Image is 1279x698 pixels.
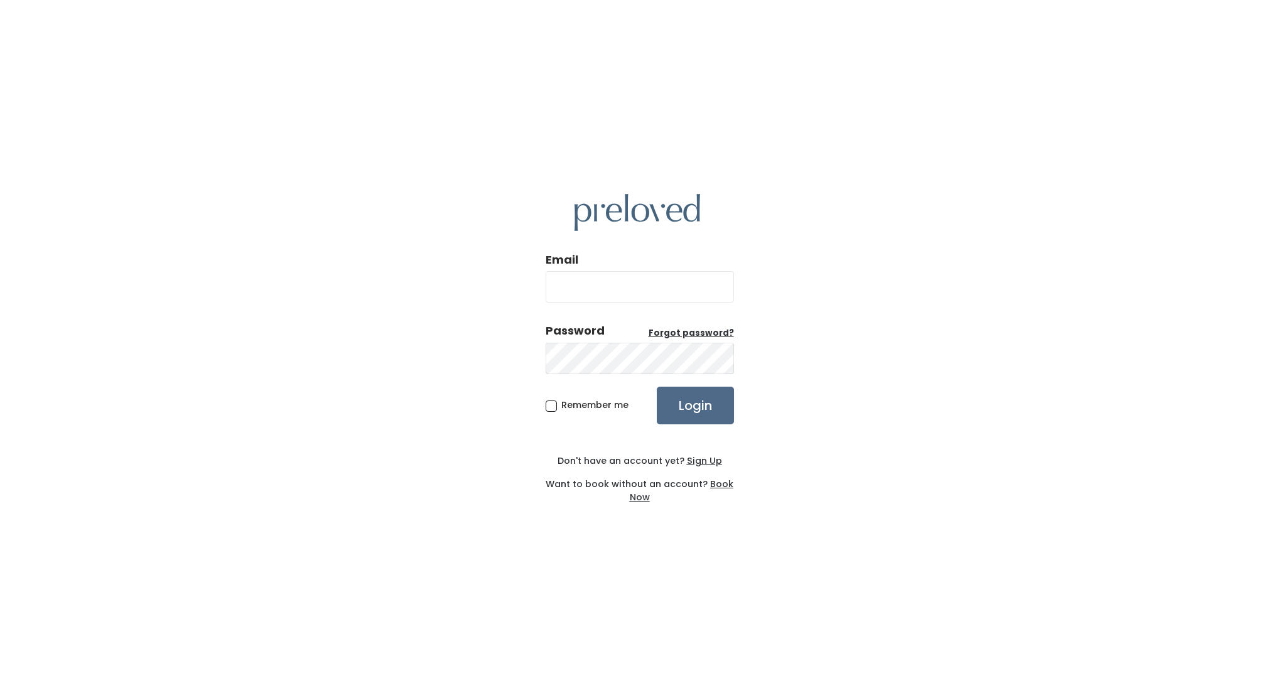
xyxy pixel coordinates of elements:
span: Remember me [561,399,629,411]
a: Book Now [630,478,734,503]
u: Sign Up [687,454,722,467]
div: Want to book without an account? [546,468,734,504]
div: Don't have an account yet? [546,454,734,468]
a: Forgot password? [649,327,734,340]
a: Sign Up [684,454,722,467]
u: Forgot password? [649,327,734,339]
div: Password [546,323,605,339]
label: Email [546,252,578,268]
input: Login [657,387,734,424]
img: preloved logo [575,194,700,231]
